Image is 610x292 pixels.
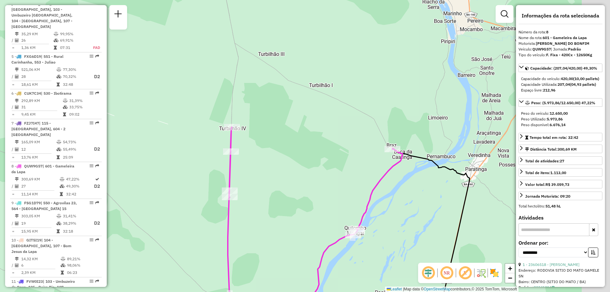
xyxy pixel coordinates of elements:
span: | 551 - Rural Carinhanha, 553 - Juliao [11,54,64,65]
div: Peso Utilizado: [521,116,600,122]
td: 11,14 KM [21,191,59,197]
span: CUK7C34 [24,91,41,96]
em: Rota exportada [95,54,99,58]
strong: 420,00 [561,76,573,81]
i: Total de Atividades [15,184,19,188]
td: 31,39% [69,98,99,104]
strong: 601 - Gameleira da Lapa [543,35,587,40]
p: D2 [89,220,100,227]
td: 35,29 KM [21,31,53,37]
button: Ordem crescente [588,248,598,257]
span: QUW9G57 [24,164,43,168]
h4: Atividades [518,215,602,221]
strong: F. Fixa - 420Cx - 12650Kg [546,52,592,57]
span: 7 - [11,121,65,137]
td: = [11,191,15,197]
td: / [11,182,15,190]
i: % de utilização do peso [60,177,64,181]
td: FAD [86,44,100,51]
a: Exibir filtros [498,8,511,20]
span: + [508,264,512,272]
i: % de utilização da cubagem [57,147,61,151]
em: Rota exportada [95,91,99,95]
span: 10 - [11,238,71,254]
td: 26 [21,37,53,44]
strong: 1.113,00 [550,170,566,175]
span: | 104 - [GEOGRAPHIC_DATA], 107 - Bom Jesus da Lapa [11,238,71,254]
td: 54,73% [63,139,88,145]
i: Total de Atividades [15,75,19,78]
td: 31 [21,104,63,110]
div: Peso disponível: [521,122,600,128]
span: − [508,274,512,282]
strong: R$ 39.059,73 [546,182,569,187]
i: Tempo total em rota [54,46,57,50]
a: Peso: (5.973,86/12.650,00) 47,22% [518,98,602,107]
div: Distância Total: [525,146,577,152]
td: 77,30% [63,66,88,73]
div: Bairro: CENTRO (SITIO DO MATO / BA) [518,279,602,285]
em: Opções [90,91,93,95]
td: = [11,81,15,88]
td: 12 [21,145,56,153]
div: Pedidos: [518,285,602,290]
td: 2,39 KM [21,269,60,276]
em: Opções [90,164,93,168]
span: | Jornada: [551,47,581,51]
td: 07:31 [60,44,86,51]
em: Opções [90,238,93,242]
i: Distância Total [15,32,19,36]
a: Leaflet [387,287,402,291]
td: 28 [21,73,56,81]
i: Total de Atividades [15,38,19,42]
a: Zoom out [505,273,515,283]
a: 23341014 [534,285,555,290]
i: Distância Total [15,140,19,144]
td: 55,49% [63,145,88,153]
i: % de utilização do peso [57,140,61,144]
i: Total de Atividades [15,263,19,267]
span: Peso do veículo: [521,111,568,116]
i: Distância Total [15,68,19,71]
i: Total de Atividades [15,147,19,151]
i: Distância Total [15,99,19,103]
div: Endereço: RODOVIA SITIO DO MATO GAMELE SN [518,268,602,279]
a: Distância Total:300,69 KM [518,145,602,153]
td: 15,95 KM [21,228,56,234]
a: Total de atividades:27 [518,156,602,165]
td: = [11,269,15,276]
td: / [11,37,15,44]
span: | 601 - Gameleira da Lapa [11,164,74,174]
span: 6 - [11,91,71,96]
span: Ocultar deslocamento [421,265,436,281]
i: % de utilização do peso [57,214,61,218]
div: Nome da rota: [518,35,602,41]
td: = [11,44,15,51]
td: = [11,228,15,234]
td: 32:48 [63,81,88,88]
td: 99,95% [60,31,86,37]
a: Tempo total em rota: 32:42 [518,133,602,141]
div: Jornada Motorista: 09:20 [525,194,570,199]
img: Exibir/Ocultar setores [489,268,499,278]
a: Jornada Motorista: 09:20 [518,192,602,200]
i: % de utilização do peso [54,32,58,36]
strong: 8 [546,30,548,34]
label: Ordenar por: [518,239,602,247]
strong: 6.676,14 [550,122,566,127]
strong: 51,48 hL [546,204,561,208]
div: Veículo: [518,46,602,52]
strong: 207,04 [558,82,570,87]
td: = [11,111,15,118]
div: Valor total: [525,182,569,187]
td: 09:02 [69,111,99,118]
div: Tipo do veículo: [518,52,602,58]
i: Tempo total em rota [60,192,63,196]
td: / [11,262,15,268]
i: % de utilização da cubagem [61,263,65,267]
div: Total hectolitro: [518,203,602,209]
strong: 212,96 [543,88,555,92]
td: / [11,145,15,153]
div: Peso: (5.973,86/12.650,00) 47,22% [518,108,602,130]
strong: (04,93 pallets) [570,82,596,87]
